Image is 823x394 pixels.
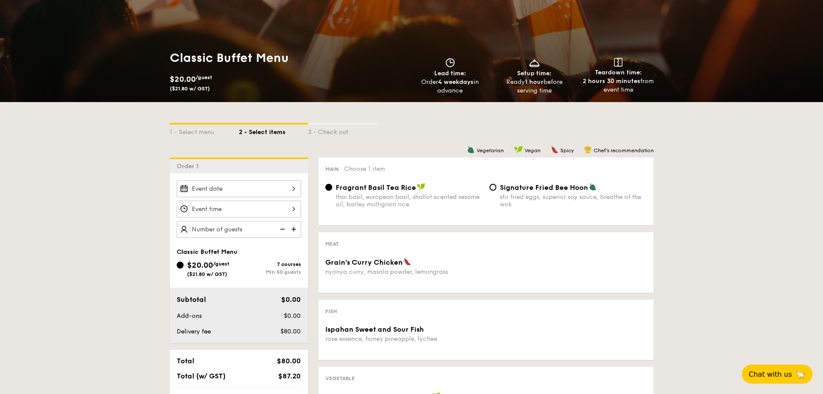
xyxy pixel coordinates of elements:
span: Teardown time: [595,69,642,76]
span: Ispahan Sweet and Sour Fish [325,325,424,333]
input: Number of guests [177,221,301,238]
span: Choose 1 item [344,165,385,173]
span: Order 1 [177,163,202,170]
strong: 4 weekdays [438,78,473,86]
span: Subtotal [177,295,206,304]
span: ($21.80 w/ GST) [170,86,210,92]
button: Chat with us🦙 [742,365,813,384]
img: icon-spicy.37a8142b.svg [404,258,411,266]
div: Order in advance [412,78,489,95]
img: icon-vegan.f8ff3823.svg [417,183,426,191]
div: nyonya curry, masala powder, lemongrass [325,268,483,275]
span: Spicy [560,147,574,154]
span: $0.00 [281,295,301,304]
div: stir fried eggs, superior soy sauce, breathe of the wok [500,193,647,208]
span: Vegetarian [477,147,504,154]
h1: Classic Buffet Menu [170,50,408,66]
img: icon-reduce.1d2dbef1.svg [275,221,288,237]
img: icon-chef-hat.a58ddaea.svg [584,146,592,154]
img: icon-add.58712e84.svg [288,221,301,237]
input: Event date [177,180,301,197]
div: from event time [580,77,657,94]
span: Fragrant Basil Tea Rice [336,183,416,192]
div: thai basil, european basil, shallot scented sesame oil, barley multigrain rice [336,193,483,208]
span: $0.00 [284,312,301,320]
span: $80.00 [277,357,301,365]
span: Grain's Curry Chicken [325,258,403,266]
span: Meat [325,241,339,247]
span: Setup time: [517,70,552,77]
div: 1 - Select menu [170,125,239,137]
span: Lead time: [434,70,466,77]
img: icon-vegetarian.fe4039eb.svg [467,146,475,154]
span: Total [177,357,194,365]
span: Delivery fee [177,328,211,335]
span: 🦙 [795,369,806,379]
div: rose essence, honey pineapple, lychee [325,335,483,343]
span: Chat with us [749,370,792,378]
div: 2 - Select items [239,125,308,137]
span: $20.00 [170,74,196,84]
div: 7 courses [239,261,301,267]
span: Vegan [524,147,540,154]
span: /guest [213,261,229,267]
input: $20.00/guest($21.80 w/ GST)7 coursesMin 50 guests [177,262,184,269]
img: icon-vegan.f8ff3823.svg [514,146,523,154]
span: /guest [196,74,212,80]
strong: 1 hour [525,78,543,86]
input: Fragrant Basil Tea Ricethai basil, european basil, shallot scented sesame oil, barley multigrain ... [325,184,332,191]
span: $80.00 [280,328,301,335]
span: Total (w/ GST) [177,372,226,380]
img: icon-clock.2db775ea.svg [444,58,457,67]
strong: 2 hours 30 minutes [583,77,640,85]
img: icon-teardown.65201eee.svg [614,58,623,67]
div: Min 50 guests [239,269,301,275]
img: icon-spicy.37a8142b.svg [551,146,559,154]
span: Fish [325,308,337,314]
img: icon-dish.430c3a2e.svg [528,58,541,67]
span: Signature Fried Bee Hoon [500,183,588,192]
span: Classic Buffet Menu [177,248,238,256]
input: Event time [177,201,301,218]
div: Ready before serving time [496,78,573,95]
span: Chef's recommendation [594,147,654,154]
span: $20.00 [187,260,213,270]
div: 3 - Check out [308,125,377,137]
span: Vegetable [325,375,355,381]
input: Signature Fried Bee Hoonstir fried eggs, superior soy sauce, breathe of the wok [489,184,496,191]
span: ($21.80 w/ GST) [187,271,227,277]
img: icon-vegetarian.fe4039eb.svg [589,183,597,191]
span: Main [325,166,339,172]
span: Add-ons [177,312,202,320]
span: $87.20 [278,372,301,380]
